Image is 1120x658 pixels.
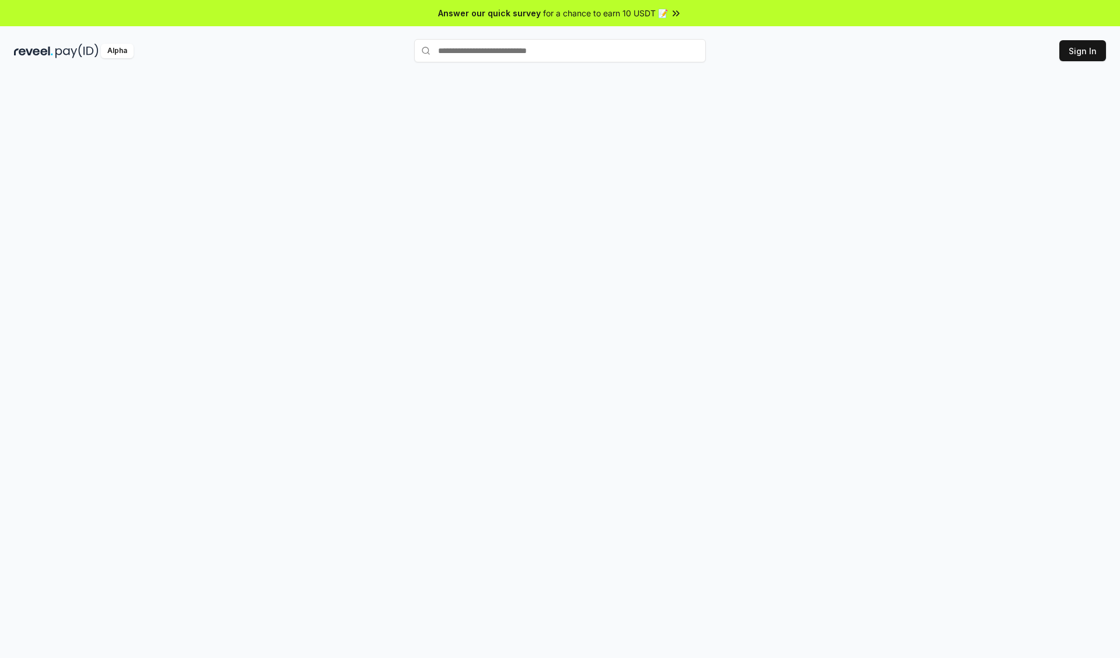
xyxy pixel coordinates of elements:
span: Answer our quick survey [438,7,541,19]
img: pay_id [55,44,99,58]
div: Alpha [101,44,134,58]
button: Sign In [1059,40,1106,61]
span: for a chance to earn 10 USDT 📝 [543,7,668,19]
img: reveel_dark [14,44,53,58]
